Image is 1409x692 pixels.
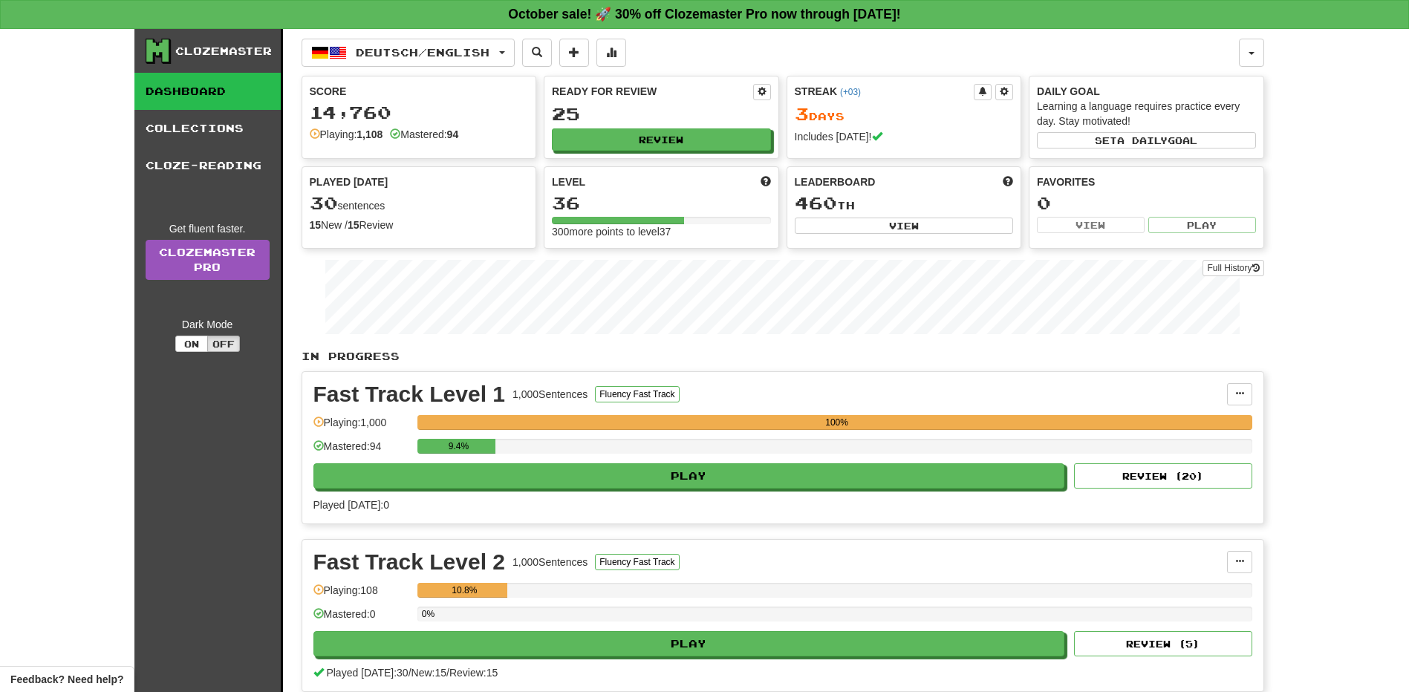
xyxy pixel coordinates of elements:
div: Fast Track Level 1 [313,383,506,405]
button: Review (5) [1074,631,1252,656]
div: Mastered: 94 [313,439,410,463]
div: Favorites [1037,174,1256,189]
div: Mastered: [390,127,458,142]
div: Playing: 1,000 [313,415,410,440]
button: Deutsch/English [302,39,515,67]
span: a daily [1117,135,1168,146]
div: th [795,194,1014,213]
div: Mastered: 0 [313,607,410,631]
div: 36 [552,194,771,212]
span: 3 [795,103,809,124]
div: Fast Track Level 2 [313,551,506,573]
div: 1,000 Sentences [512,387,588,402]
button: Play [1148,217,1256,233]
div: Clozemaster [175,44,272,59]
button: Review [552,128,771,151]
a: ClozemasterPro [146,240,270,280]
div: 1,000 Sentences [512,555,588,569]
div: Ready for Review [552,84,753,99]
div: 300 more points to level 37 [552,224,771,239]
span: Open feedback widget [10,672,123,687]
div: Playing: 108 [313,583,410,607]
div: sentences [310,194,529,213]
button: Play [313,631,1065,656]
strong: 94 [447,128,459,140]
div: Streak [795,84,974,99]
strong: 1,108 [357,128,383,140]
span: Score more points to level up [761,174,771,189]
div: Day s [795,105,1014,124]
span: 30 [310,192,338,213]
div: 14,760 [310,103,529,122]
a: Cloze-Reading [134,147,281,184]
button: Full History [1203,260,1263,276]
a: Collections [134,110,281,147]
span: This week in points, UTC [1003,174,1013,189]
a: Dashboard [134,73,281,110]
div: Score [310,84,529,99]
div: 9.4% [422,439,495,454]
button: Off [207,336,240,352]
span: Leaderboard [795,174,876,189]
button: Fluency Fast Track [595,554,679,570]
div: 100% [422,415,1252,430]
button: Fluency Fast Track [595,386,679,402]
strong: October sale! 🚀 30% off Clozemaster Pro now through [DATE]! [508,7,900,22]
span: Played [DATE]: 30 [326,667,408,679]
span: Level [552,174,585,189]
span: / [446,667,449,679]
span: New: 15 [411,667,446,679]
span: Deutsch / English [356,46,489,59]
span: / [409,667,411,679]
div: Daily Goal [1037,84,1256,99]
p: In Progress [302,349,1264,364]
strong: 15 [348,219,359,231]
button: Seta dailygoal [1037,132,1256,148]
a: (+03) [840,87,861,97]
span: 460 [795,192,837,213]
div: Learning a language requires practice every day. Stay motivated! [1037,99,1256,128]
div: 0 [1037,194,1256,212]
div: 10.8% [422,583,507,598]
span: Review: 15 [449,667,498,679]
div: Dark Mode [146,317,270,332]
span: Played [DATE]: 0 [313,499,389,511]
div: 25 [552,105,771,123]
button: More stats [596,39,626,67]
button: Add sentence to collection [559,39,589,67]
div: Includes [DATE]! [795,129,1014,144]
div: Get fluent faster. [146,221,270,236]
button: View [795,218,1014,234]
button: Review (20) [1074,463,1252,489]
strong: 15 [310,219,322,231]
button: Search sentences [522,39,552,67]
div: New / Review [310,218,529,232]
span: Played [DATE] [310,174,388,189]
button: On [175,336,208,352]
button: Play [313,463,1065,489]
button: View [1037,217,1145,233]
div: Playing: [310,127,383,142]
